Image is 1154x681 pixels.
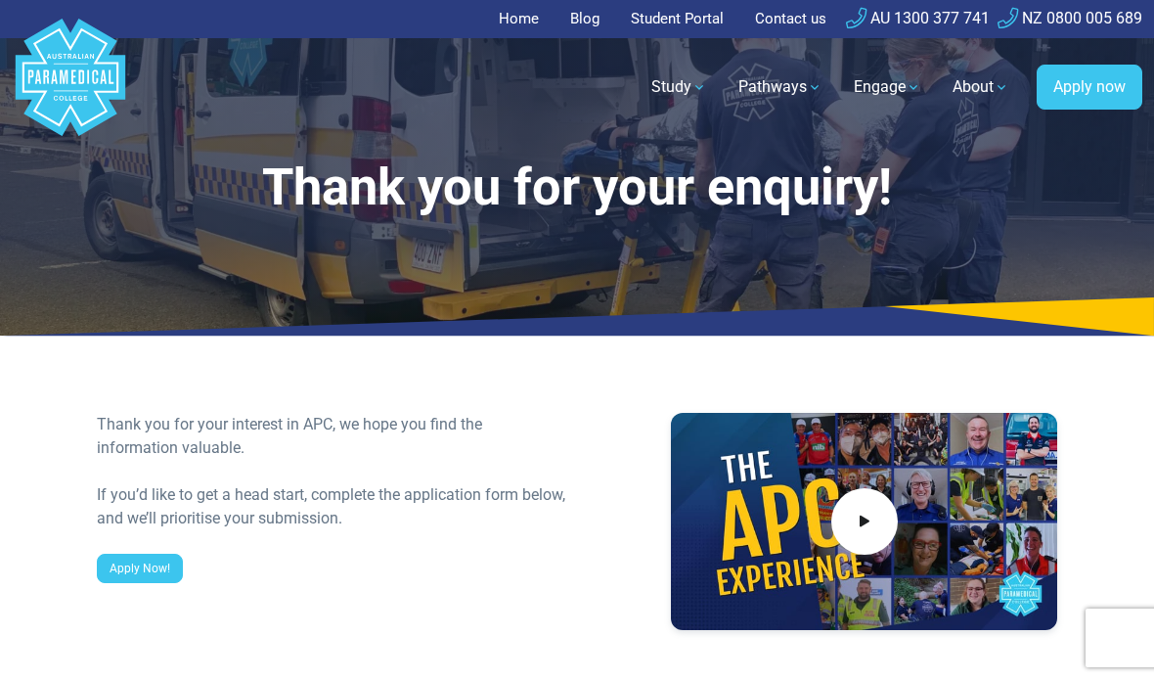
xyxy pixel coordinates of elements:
[97,413,565,460] div: Thank you for your interest in APC, we hope you find the information valuable.
[97,157,1058,218] h1: Thank you for your enquiry!
[1037,65,1142,110] a: Apply now
[727,60,834,114] a: Pathways
[97,554,183,583] a: Apply Now!
[998,9,1142,27] a: NZ 0800 005 689
[12,38,129,137] a: Australian Paramedical College
[846,9,990,27] a: AU 1300 377 741
[640,60,719,114] a: Study
[97,483,565,530] div: If you’d like to get a head start, complete the application form below, and we’ll prioritise your...
[842,60,933,114] a: Engage
[941,60,1021,114] a: About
